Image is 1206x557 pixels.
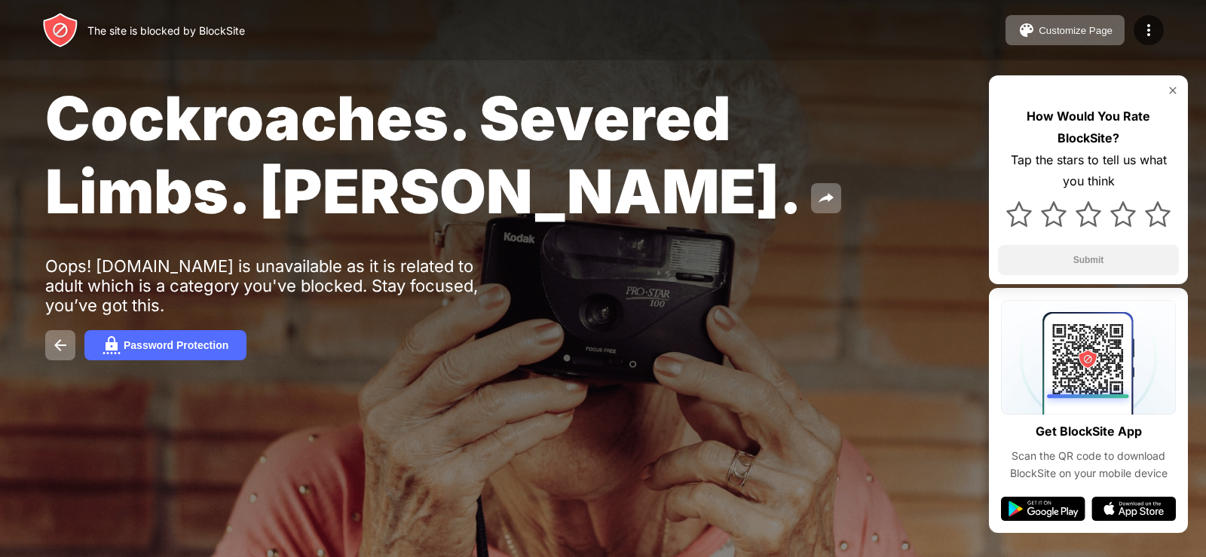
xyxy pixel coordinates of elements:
img: header-logo.svg [42,12,78,48]
img: star.svg [1041,201,1067,227]
div: Scan the QR code to download BlockSite on your mobile device [1001,448,1176,482]
img: pallet.svg [1018,21,1036,39]
img: rate-us-close.svg [1167,84,1179,96]
img: star.svg [1110,201,1136,227]
img: menu-icon.svg [1140,21,1158,39]
div: How Would You Rate BlockSite? [998,106,1179,149]
span: Cockroaches. Severed Limbs. [PERSON_NAME]. [45,81,802,228]
img: star.svg [1006,201,1032,227]
button: Submit [998,245,1179,275]
button: Customize Page [1006,15,1125,45]
img: app-store.svg [1091,497,1176,521]
img: password.svg [103,336,121,354]
button: Password Protection [84,330,246,360]
div: Password Protection [124,339,228,351]
img: star.svg [1076,201,1101,227]
img: star.svg [1145,201,1171,227]
div: Customize Page [1039,25,1113,36]
div: The site is blocked by BlockSite [87,24,245,37]
img: google-play.svg [1001,497,1085,521]
img: back.svg [51,336,69,354]
div: Tap the stars to tell us what you think [998,149,1179,193]
img: share.svg [817,189,835,207]
div: Oops! [DOMAIN_NAME] is unavailable as it is related to adult which is a category you've blocked. ... [45,256,511,315]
